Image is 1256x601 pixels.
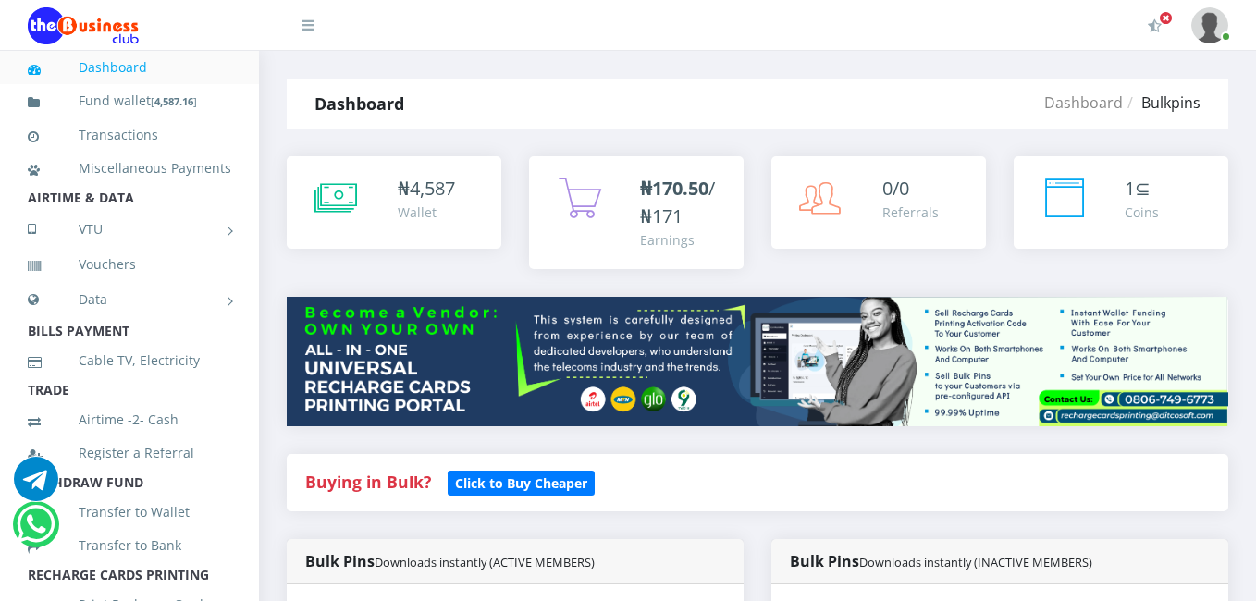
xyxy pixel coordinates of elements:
a: ₦170.50/₦171 Earnings [529,156,744,269]
div: Earnings [640,230,725,250]
img: multitenant_rcp.png [287,297,1228,426]
a: Click to Buy Cheaper [448,471,595,493]
a: Data [28,276,231,323]
span: Activate Your Membership [1159,11,1173,25]
img: User [1191,7,1228,43]
a: Airtime -2- Cash [28,399,231,441]
a: Transactions [28,114,231,156]
span: 0/0 [882,176,909,201]
div: Referrals [882,202,939,222]
span: /₦171 [640,176,715,228]
strong: Bulk Pins [305,551,595,571]
img: Logo [28,7,139,44]
a: Dashboard [28,46,231,89]
small: [ ] [151,94,197,108]
a: VTU [28,206,231,252]
a: Vouchers [28,243,231,286]
i: Activate Your Membership [1148,18,1162,33]
div: Wallet [398,202,455,222]
div: ₦ [398,175,455,202]
strong: Buying in Bulk? [305,471,431,493]
strong: Dashboard [314,92,404,115]
div: ⊆ [1125,175,1159,202]
b: ₦170.50 [640,176,708,201]
span: 1 [1125,176,1135,201]
small: Downloads instantly (INACTIVE MEMBERS) [859,554,1092,570]
small: Downloads instantly (ACTIVE MEMBERS) [375,554,595,570]
a: Dashboard [1044,92,1123,113]
b: Click to Buy Cheaper [455,474,587,492]
a: Cable TV, Electricity [28,339,231,382]
strong: Bulk Pins [790,551,1092,571]
li: Bulkpins [1123,92,1201,114]
a: 0/0 Referrals [771,156,986,249]
a: Chat for support [17,516,55,546]
a: Transfer to Bank [28,524,231,567]
a: ₦4,587 Wallet [287,156,501,249]
a: Transfer to Wallet [28,491,231,534]
span: 4,587 [410,176,455,201]
a: Miscellaneous Payments [28,147,231,190]
a: Fund wallet[4,587.16] [28,80,231,123]
a: Chat for support [14,471,58,501]
div: Coins [1125,202,1159,222]
a: Register a Referral [28,432,231,474]
b: 4,587.16 [154,94,193,108]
